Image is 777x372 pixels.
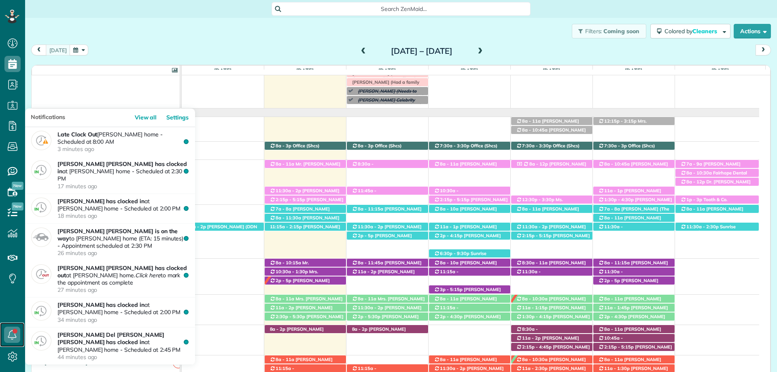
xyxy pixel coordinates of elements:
[522,314,552,319] span: 1:30p - 4:15p
[511,205,592,213] div: [STREET_ADDRESS][PERSON_NAME]
[439,357,459,362] span: 8a - 11a
[275,260,301,266] span: 8a - 10:15a
[516,233,590,244] span: [PERSON_NAME] ([PHONE_NUMBER])
[275,215,301,221] span: 8a - 11:30a
[57,286,187,293] time: 27 minutes ago
[352,326,406,338] span: [PERSON_NAME] ([PHONE_NUMBER])
[680,179,751,196] span: Dr. [PERSON_NAME] ([PHONE_NUMBER], [PHONE_NUMBER])
[352,260,422,271] span: [PERSON_NAME] ([PHONE_NUMBER])
[275,206,292,212] span: 7a - 8a
[347,142,428,150] div: 11940 [US_STATE] 181 - Fairhope, AL, 36532
[593,214,675,222] div: [STREET_ADDRESS]
[511,325,592,334] div: [STREET_ADDRESS]
[516,269,541,280] span: 11:30a - 2:45p
[516,344,590,355] span: [PERSON_NAME] ([PHONE_NUMBER])
[686,197,703,202] span: 1p - 3p
[265,259,346,267] div: [STREET_ADDRESS]
[593,343,675,351] div: [STREET_ADDRESS][US_STATE]
[516,161,586,172] span: [PERSON_NAME] ([PHONE_NUMBER])
[429,268,510,276] div: [STREET_ADDRESS]
[522,296,548,302] span: 8a - 10:30a
[429,205,510,213] div: [STREET_ADDRESS]
[439,366,466,371] span: 11:30a - 2p
[598,335,623,346] span: 10:45a - 1:15p
[511,295,592,303] div: [STREET_ADDRESS]
[434,197,508,208] span: [PERSON_NAME] ([PHONE_NUMBER])
[598,269,623,280] span: 11:30a - 1:30p
[522,335,541,341] span: 11a - 2p
[516,127,586,138] span: [PERSON_NAME] ([PHONE_NUMBER])
[598,188,661,199] span: [PERSON_NAME] ([PHONE_NUMBER])
[680,170,749,181] span: Fairhope Dental Associates ([PHONE_NUMBER])
[598,296,661,307] span: [PERSON_NAME] ([PHONE_NUMBER])
[347,295,428,303] div: [STREET_ADDRESS][PERSON_NAME]
[511,304,592,312] div: [STREET_ADDRESS]
[675,178,759,186] div: [STREET_ADDRESS][PERSON_NAME]
[352,167,405,178] span: [PERSON_NAME] ([PHONE_NUMBER])
[511,196,592,204] div: [STREET_ADDRESS][PERSON_NAME]
[598,206,669,217] span: [PERSON_NAME] (The Verandas)
[439,161,459,167] span: 8a - 11a
[270,206,330,217] span: [PERSON_NAME] ([PHONE_NUMBER])
[265,268,346,276] div: [STREET_ADDRESS]
[516,326,538,338] span: 8:30a - 10:30a
[270,269,318,292] span: Mrs. [PERSON_NAME] ([PHONE_NUMBER], [PHONE_NUMBER])
[352,326,368,332] span: 8a - 2p
[598,161,668,172] span: [PERSON_NAME] ([PHONE_NUMBER])
[675,223,759,231] div: [STREET_ADDRESS][PERSON_NAME]
[522,305,548,310] span: 11a - 1:15p
[598,341,649,352] span: [PERSON_NAME] ([PHONE_NUMBER])
[598,314,665,325] span: [PERSON_NAME] ([PHONE_NUMBER])
[439,287,463,292] span: 3p - 5:15p
[593,187,675,195] div: [STREET_ADDRESS]
[275,197,306,202] span: 2:15p - 5:15p
[270,224,302,230] span: 11:15a - 2:15p
[593,325,675,334] div: [STREET_ADDRESS]
[434,269,459,280] span: 11:15a - 2:45p
[275,296,295,302] span: 8a - 11a
[357,224,384,230] span: 11:30a - 2p
[680,161,741,179] span: [PERSON_NAME] (Camellia Dermatology) ([PHONE_NUMBER])
[270,197,344,208] span: [PERSON_NAME] ([PHONE_NUMBER])
[511,232,592,240] div: [STREET_ADDRESS]
[593,205,675,213] div: [STREET_ADDRESS]
[434,260,497,271] span: [PERSON_NAME] ([PHONE_NUMBER])
[675,160,759,168] div: [STREET_ADDRESS]
[265,355,346,364] div: [STREET_ADDRESS]
[429,249,510,258] div: [STREET_ADDRESS][PERSON_NAME]
[270,296,343,307] span: Mrs. [PERSON_NAME] ([PHONE_NUMBER])
[57,160,187,175] strong: [PERSON_NAME] [PERSON_NAME] has clocked in
[650,24,730,38] button: Colored byCleaners
[604,215,623,221] span: 8a - 11a
[57,316,187,323] time: 34 minutes ago
[434,224,497,235] span: [PERSON_NAME] ([PHONE_NUMBER])
[275,143,292,149] span: 8a - 3p
[593,304,675,312] div: [STREET_ADDRESS][PERSON_NAME][PERSON_NAME]
[593,142,675,150] div: 11940 [US_STATE] 181 - Fairhope, AL, 36532
[434,251,507,262] span: Sunrise Dermatology ([PHONE_NUMBER])
[357,314,381,319] span: 2p - 5:30p
[270,161,341,172] span: Mr. [PERSON_NAME] ([PHONE_NUMBER])
[516,274,567,286] span: [PERSON_NAME] ([PHONE_NUMBER])
[439,206,459,212] span: 8a - 10a
[598,274,649,286] span: [PERSON_NAME] ([PHONE_NUMBER])
[434,193,484,205] span: [PERSON_NAME] ([PHONE_NUMBER])
[593,160,675,168] div: [STREET_ADDRESS]
[604,118,637,124] span: 12:15p - 3:15p
[352,193,402,205] span: [PERSON_NAME] ([PHONE_NUMBER])
[31,45,47,55] button: prev
[429,304,510,312] div: [STREET_ADDRESS]
[182,223,264,231] div: [STREET_ADDRESS][PERSON_NAME]
[187,224,206,230] span: 11a - 2p
[593,117,675,125] div: [STREET_ADDRESS]
[57,301,144,308] strong: [PERSON_NAME] has clocked in
[434,143,498,154] span: Office (Shcs) ([PHONE_NUMBER])
[439,197,470,202] span: 2:15p - 5:15p
[270,143,320,154] span: Office (Shcs) ([PHONE_NUMBER])
[352,233,412,244] span: [PERSON_NAME] ([PHONE_NUMBER])
[593,268,675,276] div: [STREET_ADDRESS]
[598,230,649,241] span: [PERSON_NAME] ([PHONE_NUMBER])
[593,276,675,285] div: [STREET_ADDRESS]
[265,325,346,334] div: [STREET_ADDRESS][PERSON_NAME][PERSON_NAME]
[31,227,51,247] img: new_omw_event-5dc65e95efc05aac5481d8097b9b79a65d7bc99ff31dfc16a3dfb085b1f8eb7c.png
